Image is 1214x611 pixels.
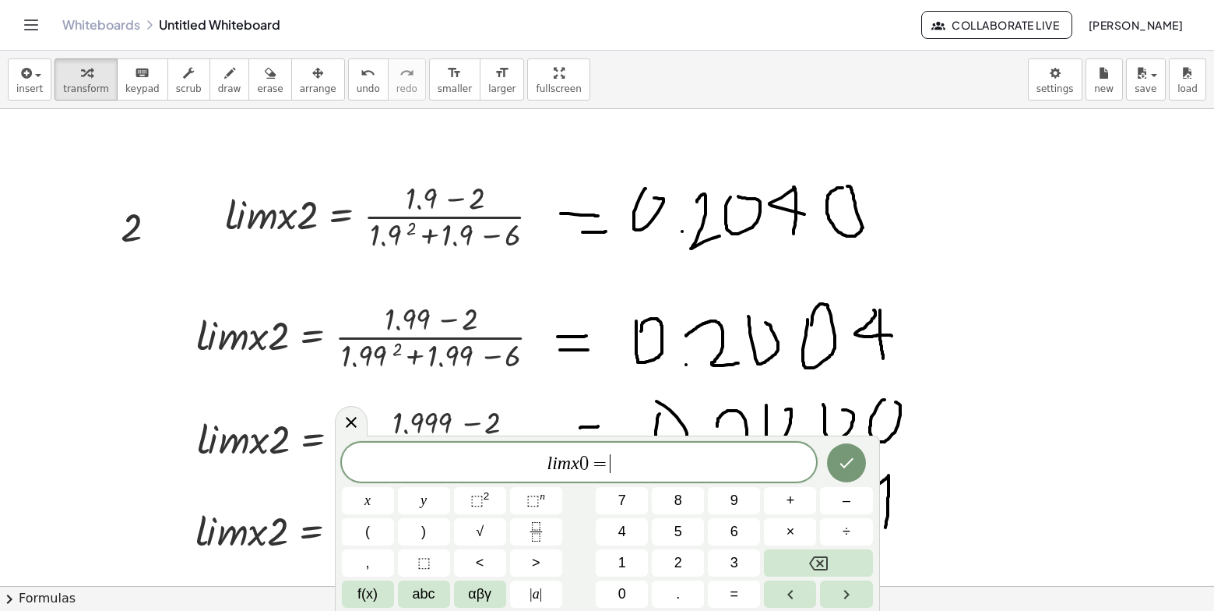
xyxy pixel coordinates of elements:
[652,487,704,514] button: 8
[652,549,704,577] button: 2
[494,64,509,83] i: format_size
[1075,11,1195,39] button: [PERSON_NAME]
[820,581,872,608] button: Right arrow
[540,586,543,602] span: |
[786,490,795,511] span: +
[618,490,626,511] span: 7
[527,58,589,101] button: fullscreen
[708,487,760,514] button: 9
[510,549,562,577] button: Greater than
[438,83,472,94] span: smaller
[708,549,760,577] button: 3
[610,454,611,473] span: ​
[348,58,389,101] button: undoundo
[730,584,739,605] span: =
[476,553,484,574] span: <
[8,58,51,101] button: insert
[454,518,506,546] button: Square root
[62,17,140,33] a: Whiteboards
[1094,83,1114,94] span: new
[484,490,490,502] sup: 2
[429,58,480,101] button: format_sizesmaller
[579,454,589,473] span: 0
[618,521,626,542] span: 4
[820,518,872,546] button: Divide
[364,490,371,511] span: x
[388,58,426,101] button: redoredo
[530,584,542,605] span: a
[536,83,581,94] span: fullscreen
[571,453,579,473] var: x
[167,58,210,101] button: scrub
[342,518,394,546] button: (
[357,83,380,94] span: undo
[730,490,738,511] span: 9
[827,443,866,482] button: Done
[421,490,427,511] span: y
[398,487,450,514] button: y
[934,18,1059,32] span: Collaborate Live
[361,64,375,83] i: undo
[730,553,738,574] span: 3
[342,487,394,514] button: x
[398,549,450,577] button: Placeholder
[218,83,241,94] span: draw
[125,83,160,94] span: keypad
[510,581,562,608] button: Absolute value
[820,487,872,514] button: Minus
[55,58,118,101] button: transform
[488,83,516,94] span: larger
[365,521,370,542] span: (
[921,11,1072,39] button: Collaborate Live
[117,58,168,101] button: keyboardkeypad
[417,553,431,574] span: ⬚
[1177,83,1198,94] span: load
[530,586,533,602] span: |
[547,453,553,473] var: l
[366,553,370,574] span: ,
[413,584,435,605] span: abc
[618,553,626,574] span: 1
[786,521,795,542] span: ×
[1088,18,1183,32] span: [PERSON_NAME]
[676,584,680,605] span: .
[1169,58,1206,101] button: load
[526,493,540,508] span: ⬚
[454,581,506,608] button: Greek alphabet
[454,487,506,514] button: Squared
[708,518,760,546] button: 6
[510,487,562,514] button: Superscript
[596,518,648,546] button: 4
[652,581,704,608] button: .
[342,581,394,608] button: Functions
[764,549,872,577] button: Backspace
[1028,58,1082,101] button: settings
[176,83,202,94] span: scrub
[454,549,506,577] button: Less than
[708,581,760,608] button: Equals
[135,64,150,83] i: keyboard
[764,581,816,608] button: Left arrow
[257,83,283,94] span: erase
[596,549,648,577] button: 1
[1126,58,1166,101] button: save
[19,12,44,37] button: Toggle navigation
[398,581,450,608] button: Alphabet
[540,490,545,502] sup: n
[480,58,524,101] button: format_sizelarger
[764,487,816,514] button: Plus
[589,454,611,473] span: =
[674,553,682,574] span: 2
[1086,58,1123,101] button: new
[447,64,462,83] i: format_size
[764,518,816,546] button: Times
[398,518,450,546] button: )
[596,487,648,514] button: 7
[1135,83,1156,94] span: save
[1036,83,1074,94] span: settings
[596,581,648,608] button: 0
[342,549,394,577] button: ,
[674,490,682,511] span: 8
[730,521,738,542] span: 6
[300,83,336,94] span: arrange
